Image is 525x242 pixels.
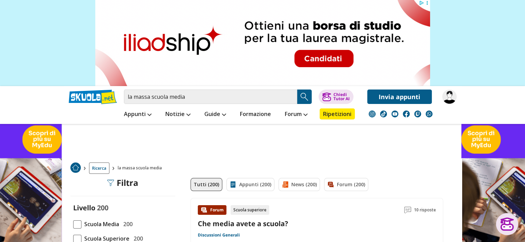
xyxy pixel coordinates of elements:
img: twitch [414,111,421,117]
a: Discussioni Generali [198,232,240,238]
span: 10 risposte [414,205,436,215]
a: Che media avete a scuola? [198,219,288,228]
img: Filtra filtri mobile [107,179,114,186]
a: Ripetizioni [320,108,355,119]
img: Commenti lettura [404,207,411,213]
a: Forum [283,108,309,121]
a: Notizie [164,108,192,121]
a: Appunti (200) [226,178,274,191]
input: Cerca appunti, riassunti o versioni [124,90,297,104]
img: Cerca appunti, riassunti o versioni [299,92,310,102]
img: facebook [403,111,410,117]
span: 200 [97,203,108,212]
img: youtube [391,111,398,117]
div: Scuola superiore [231,205,269,215]
img: MartaDeA82 [442,90,457,104]
span: 200 [120,220,133,229]
button: Search Button [297,90,312,104]
img: Home [70,162,81,173]
a: Ricerca [89,162,109,174]
img: tiktok [380,111,387,117]
a: Guide [203,108,228,121]
img: News filtro contenuto [282,181,289,188]
img: Forum filtro contenuto [327,181,334,188]
img: Forum contenuto [201,207,207,213]
a: Formazione [238,108,273,121]
a: Home [70,162,81,174]
span: la massa scuola media [118,162,165,174]
a: Invia appunti [367,90,432,104]
img: Appunti filtro contenuto [230,181,236,188]
a: Tutti (200) [191,178,222,191]
div: Chiedi Tutor AI [333,93,349,101]
img: WhatsApp [426,111,432,117]
div: Filtra [107,178,138,188]
div: Forum [198,205,226,215]
img: instagram [369,111,376,117]
button: ChiediTutor AI [319,90,353,104]
a: Appunti [122,108,153,121]
a: News (200) [279,178,320,191]
span: Scuola Media [81,220,119,229]
label: Livello [73,203,95,212]
a: Forum (200) [324,178,368,191]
